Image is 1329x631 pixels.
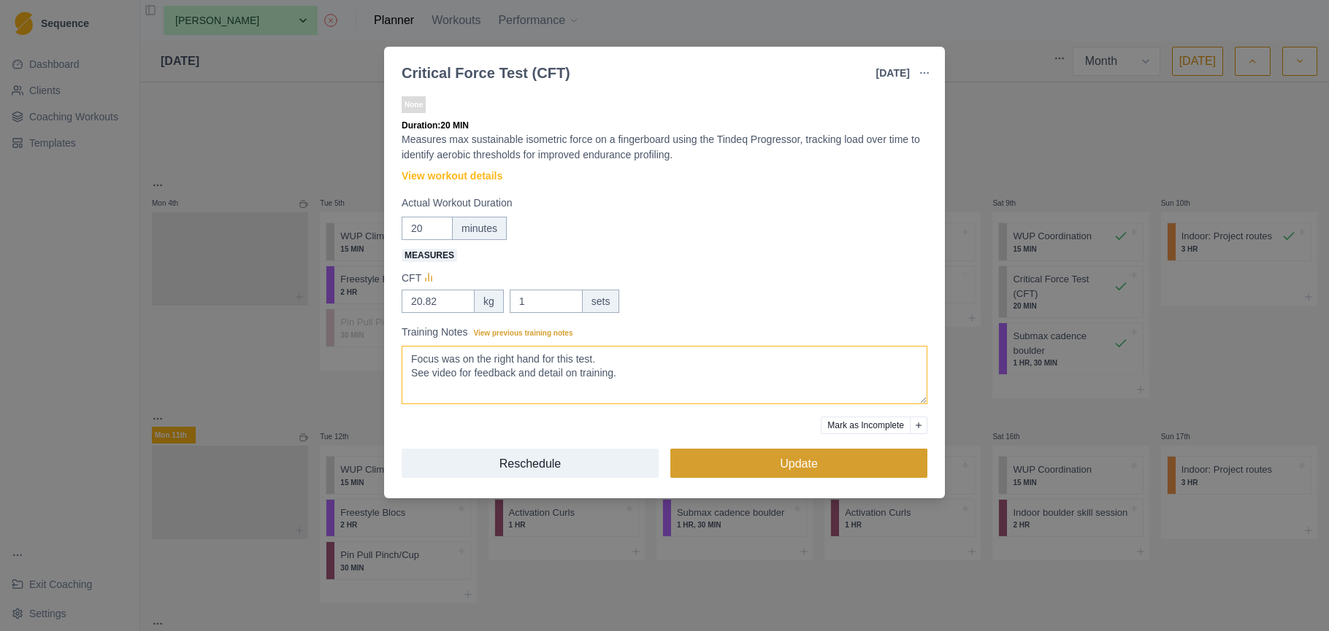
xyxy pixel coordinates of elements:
label: Actual Workout Duration [402,196,919,211]
div: kg [474,290,504,313]
p: Duration: 20 MIN [402,119,927,132]
label: Training Notes [402,325,919,340]
div: sets [582,290,620,313]
button: Add reason [910,417,927,434]
p: Measures max sustainable isometric force on a fingerboard using the Tindeq Progressor, tracking l... [402,132,927,163]
button: Reschedule [402,449,659,478]
a: View workout details [402,169,502,184]
div: Critical Force Test (CFT) [402,62,570,84]
span: Measures [402,249,457,262]
button: Mark as Incomplete [821,417,911,434]
p: [DATE] [876,66,910,81]
button: Update [670,449,927,478]
p: CFT [402,271,421,286]
div: minutes [452,217,507,240]
span: View previous training notes [474,329,573,337]
p: None [402,96,426,113]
